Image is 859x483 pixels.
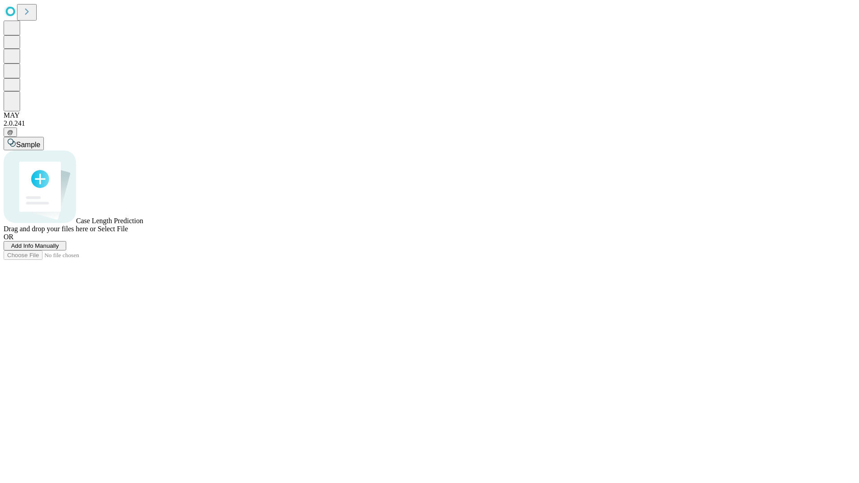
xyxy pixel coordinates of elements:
span: Add Info Manually [11,242,59,249]
span: Sample [16,141,40,148]
span: Drag and drop your files here or [4,225,96,233]
span: Select File [98,225,128,233]
span: @ [7,129,13,136]
button: Sample [4,137,44,150]
button: Add Info Manually [4,241,66,250]
div: MAY [4,111,855,119]
span: OR [4,233,13,241]
div: 2.0.241 [4,119,855,127]
button: @ [4,127,17,137]
span: Case Length Prediction [76,217,143,225]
